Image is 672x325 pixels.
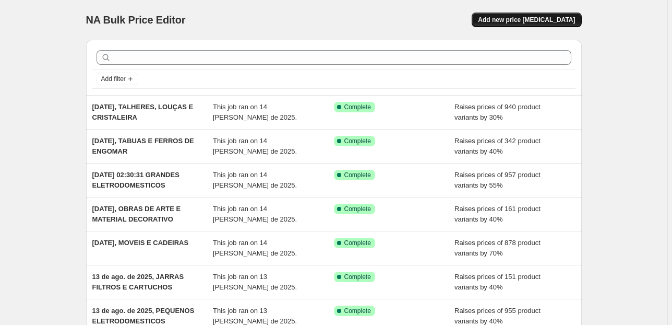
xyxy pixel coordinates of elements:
span: Add filter [101,75,126,83]
span: Complete [344,307,371,315]
span: This job ran on 14 [PERSON_NAME] de 2025. [213,137,297,155]
span: Complete [344,239,371,247]
span: This job ran on 14 [PERSON_NAME] de 2025. [213,205,297,223]
span: [DATE] 02:30:31 GRANDES ELETRODOMESTICOS [92,171,179,189]
span: This job ran on 13 [PERSON_NAME] de 2025. [213,307,297,325]
span: Raises prices of 342 product variants by 40% [454,137,541,155]
span: [DATE], TALHERES, LOUÇAS E CRISTALEIRA [92,103,194,121]
span: Raises prices of 161 product variants by 40% [454,205,541,223]
span: Raises prices of 878 product variants by 70% [454,239,541,257]
span: Complete [344,273,371,281]
span: Complete [344,137,371,145]
span: Raises prices of 151 product variants by 40% [454,273,541,291]
span: Add new price [MEDICAL_DATA] [478,16,575,24]
span: This job ran on 14 [PERSON_NAME] de 2025. [213,171,297,189]
span: Raises prices of 955 product variants by 40% [454,307,541,325]
span: [DATE], MOVEIS E CADEIRAS [92,239,189,247]
span: Complete [344,171,371,179]
button: Add new price [MEDICAL_DATA] [472,13,581,27]
span: Raises prices of 957 product variants by 55% [454,171,541,189]
span: 13 de ago. de 2025, JARRAS FILTROS E CARTUCHOS [92,273,184,291]
span: This job ran on 14 [PERSON_NAME] de 2025. [213,239,297,257]
span: This job ran on 14 [PERSON_NAME] de 2025. [213,103,297,121]
span: Complete [344,205,371,213]
button: Add filter [97,73,138,85]
span: [DATE], OBRAS DE ARTE E MATERIAL DECORATIVO [92,205,181,223]
span: 13 de ago. de 2025, PEQUENOS ELETRODOMESTICOS [92,307,195,325]
span: NA Bulk Price Editor [86,14,186,26]
span: Complete [344,103,371,111]
span: Raises prices of 940 product variants by 30% [454,103,541,121]
span: [DATE], TABUAS E FERROS DE ENGOMAR [92,137,194,155]
span: This job ran on 13 [PERSON_NAME] de 2025. [213,273,297,291]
